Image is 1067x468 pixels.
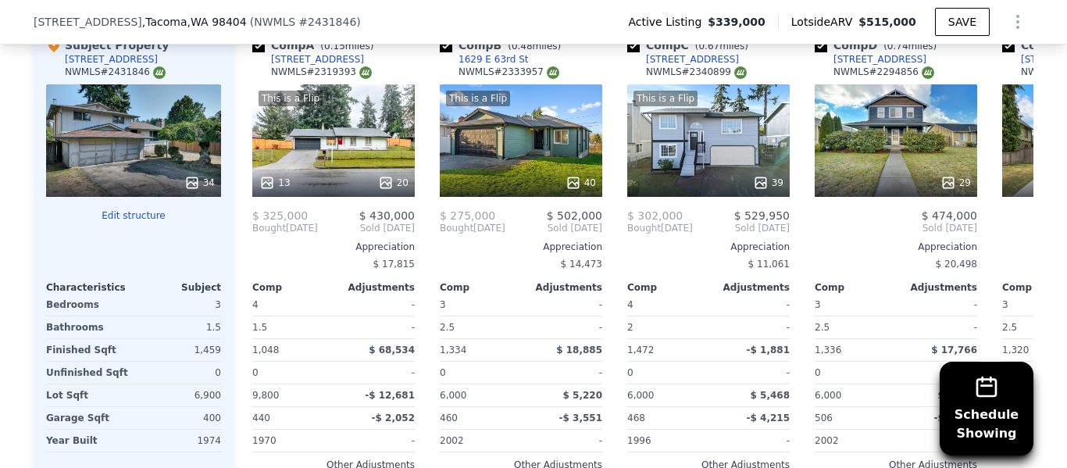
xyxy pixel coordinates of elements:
img: NWMLS Logo [359,66,372,79]
div: 0 [137,362,221,384]
span: 3 [440,299,446,310]
div: 29 [940,175,971,191]
div: Appreciation [627,241,790,253]
div: Bedrooms [46,294,130,316]
div: [STREET_ADDRESS] [271,53,364,66]
span: 506 [815,413,833,423]
div: 1970 [252,430,330,452]
span: $ 302,000 [627,209,683,222]
div: Appreciation [440,241,602,253]
div: 1,459 [137,339,221,361]
div: Comp B [440,38,567,53]
span: 1,048 [252,345,279,355]
div: - [899,316,977,338]
span: $ 14,473 [561,259,602,270]
span: 0.48 [512,41,533,52]
span: $ 5,468 [751,390,790,401]
img: NWMLS Logo [153,66,166,79]
div: Comp [815,281,896,294]
div: NWMLS # 2333957 [459,66,559,79]
span: $ 18,885 [556,345,602,355]
div: 6,900 [137,384,221,406]
span: $515,000 [858,16,916,28]
span: $339,000 [708,14,765,30]
div: 2002 [815,430,893,452]
div: Adjustments [708,281,790,294]
div: [STREET_ADDRESS] [646,53,739,66]
span: Active Listing [628,14,708,30]
span: 0.67 [698,41,719,52]
span: -$ 3,551 [559,413,602,423]
div: 1996 [627,430,705,452]
div: Comp [627,281,708,294]
div: 2 [627,316,705,338]
a: [STREET_ADDRESS] [627,53,739,66]
a: [STREET_ADDRESS] [252,53,364,66]
span: 460 [440,413,458,423]
div: [STREET_ADDRESS] [833,53,926,66]
div: Lot Sqft [46,384,130,406]
div: This is a Flip [259,91,323,106]
span: $ 430,000 [359,209,415,222]
div: - [712,362,790,384]
span: ( miles) [689,41,755,52]
span: 9,800 [252,390,279,401]
div: - [899,430,977,452]
span: Bought [627,222,661,234]
div: [STREET_ADDRESS] [65,53,158,66]
span: 4 [252,299,259,310]
div: NWMLS # 2294856 [833,66,934,79]
span: 440 [252,413,270,423]
button: Show Options [1002,6,1033,38]
div: - [712,430,790,452]
div: Characteristics [46,281,134,294]
div: 2.5 [815,316,893,338]
span: $ 17,815 [373,259,415,270]
div: - [337,430,415,452]
div: Adjustments [334,281,415,294]
span: ( miles) [501,41,567,52]
div: [DATE] [627,222,693,234]
div: 34 [184,175,215,191]
div: - [524,294,602,316]
div: 13 [259,175,290,191]
div: NWMLS # 2319393 [271,66,372,79]
div: - [899,294,977,316]
a: [STREET_ADDRESS] [815,53,926,66]
span: 6,000 [815,390,841,401]
span: 468 [627,413,645,423]
div: - [337,316,415,338]
div: Comp A [252,38,380,53]
span: $ 20,498 [936,259,977,270]
span: # 2431846 [298,16,356,28]
span: Sold [DATE] [693,222,790,234]
div: 3 [137,294,221,316]
span: 1,334 [440,345,466,355]
span: 0 [252,367,259,378]
span: -$ 2,052 [372,413,415,423]
div: - [524,316,602,338]
div: Comp C [627,38,755,53]
div: - [712,294,790,316]
div: Year Built [46,430,130,452]
div: 1.5 [137,316,221,338]
span: Sold [DATE] [815,222,977,234]
div: - [337,294,415,316]
span: 1,472 [627,345,654,355]
span: Bought [252,222,286,234]
div: This is a Flip [446,91,510,106]
div: Unfinished Sqft [46,362,130,384]
span: 1,320 [1002,345,1029,355]
span: -$ 6,006 [934,413,977,423]
span: $ 11,061 [748,259,790,270]
span: $ 17,766 [931,345,977,355]
span: $ 529,950 [734,209,790,222]
img: NWMLS Logo [922,66,934,79]
span: 0 [440,367,446,378]
span: , WA 98404 [187,16,247,28]
div: 20 [378,175,409,191]
img: NWMLS Logo [547,66,559,79]
span: 6,000 [440,390,466,401]
div: 1974 [137,430,221,452]
div: ( ) [250,14,361,30]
